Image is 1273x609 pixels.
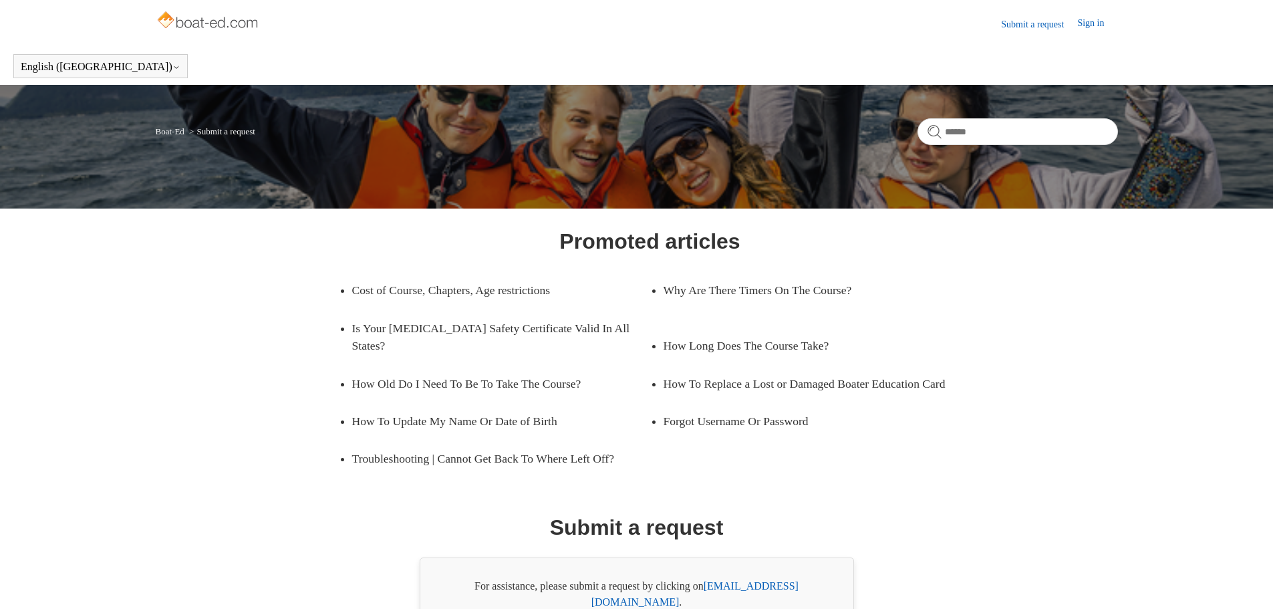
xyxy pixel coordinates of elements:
a: Is Your [MEDICAL_DATA] Safety Certificate Valid In All States? [352,310,650,365]
a: Cost of Course, Chapters, Age restrictions [352,271,630,309]
input: Search [917,118,1118,145]
a: Boat-Ed [156,126,184,136]
button: English ([GEOGRAPHIC_DATA]) [21,61,180,73]
a: Sign in [1077,16,1117,32]
a: Forgot Username Or Password [664,402,942,440]
a: How To Update My Name Or Date of Birth [352,402,630,440]
a: Troubleshooting | Cannot Get Back To Where Left Off? [352,440,650,477]
a: Submit a request [1001,17,1077,31]
img: Boat-Ed Help Center home page [156,8,262,35]
li: Submit a request [186,126,255,136]
a: Why Are There Timers On The Course? [664,271,942,309]
li: Boat-Ed [156,126,187,136]
h1: Promoted articles [559,225,740,257]
a: How Long Does The Course Take? [664,327,942,364]
a: How To Replace a Lost or Damaged Boater Education Card [664,365,962,402]
h1: Submit a request [550,511,724,543]
a: How Old Do I Need To Be To Take The Course? [352,365,630,402]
